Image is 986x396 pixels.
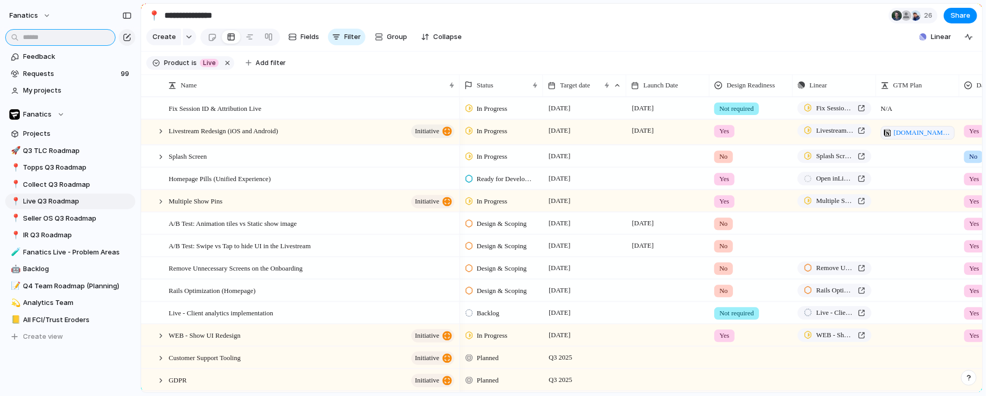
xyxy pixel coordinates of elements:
span: Fanatics [23,109,52,120]
span: Rails Optimization (Homepage) [169,284,256,296]
span: [DATE] [546,172,573,185]
a: Rails Optimisation (Homepage) [798,284,871,297]
span: Seller OS Q3 Roadmap [23,213,132,224]
span: Fix Session ID & Attribution Live [169,102,261,114]
span: Q3 2025 [546,351,575,364]
a: Projects [5,126,135,142]
a: 📍Topps Q3 Roadmap [5,160,135,175]
div: 📍Live Q3 Roadmap [5,194,135,209]
span: No [719,219,728,229]
button: is [189,57,199,69]
span: Customer Support Tooling [169,351,241,363]
span: Open in Linear [816,173,854,184]
span: initiative [415,124,439,138]
span: Launch Date [643,80,678,91]
span: Backlog [23,264,132,274]
a: 📍IR Q3 Roadmap [5,227,135,243]
span: All FCI/Trust Eroders [23,315,132,325]
span: Requests [23,69,118,79]
button: Create [146,29,181,45]
a: Fix Session ID & Attribution Live [798,101,871,115]
span: Not required [719,104,754,114]
a: Live - Client analytics implementation [798,306,871,320]
span: GTM Plan [893,80,922,91]
button: 📍 [9,180,20,190]
span: Yes [969,219,979,229]
span: Yes [969,126,979,136]
span: fanatics [9,10,38,21]
a: 📍Collect Q3 Roadmap [5,177,135,193]
span: Live - Client analytics implementation [816,308,854,318]
button: 📍 [9,230,20,240]
span: Live Q3 Roadmap [23,196,132,207]
span: [DATE] [546,217,573,229]
span: Rails Optimisation (Homepage) [816,285,854,296]
a: Multiple Show Pins [798,194,871,208]
span: Yes [719,126,729,136]
span: Linear [810,80,827,91]
span: Projects [23,129,132,139]
span: [DATE] [546,284,573,297]
a: 📒All FCI/Trust Eroders [5,312,135,328]
span: initiative [415,351,439,365]
span: IR Q3 Roadmap [23,230,132,240]
span: [DATE] [546,239,573,252]
button: 🧪 [9,247,20,258]
div: 📍 [11,229,18,241]
span: Backlog [477,308,499,318]
span: Splash Screen [816,151,854,161]
div: 🤖 [11,263,18,275]
button: initiative [411,374,454,387]
button: Share [944,8,977,23]
span: Yes [719,196,729,207]
span: Linear [931,32,951,42]
span: Design & Scoping [477,263,527,274]
span: Yes [969,196,979,207]
span: Design & Scoping [477,241,527,251]
span: N/A [877,98,959,114]
span: initiative [415,194,439,209]
span: Q3 TLC Roadmap [23,146,132,156]
span: Livestream Redesign (iOS and Android) [169,124,278,136]
span: Collapse [434,32,462,42]
a: My projects [5,83,135,98]
span: 99 [121,69,131,79]
div: 🚀 [11,145,18,157]
span: Q4 Team Roadmap (Planning) [23,281,132,291]
button: Filter [328,29,365,45]
span: Live - Client analytics implementation [169,306,273,318]
div: 📍 [148,8,160,22]
button: 💫 [9,298,20,308]
div: 💫 [11,297,18,309]
span: Create view [23,331,64,342]
span: [DATE] [629,239,656,252]
span: [DATE] [629,217,656,229]
button: Collapse [417,29,466,45]
span: Collect Q3 Roadmap [23,180,132,190]
button: 🚀 [9,146,20,156]
button: initiative [411,124,454,138]
span: Feedback [23,52,132,62]
div: 🤖Backlog [5,261,135,277]
button: initiative [411,329,454,342]
button: Fields [284,29,324,45]
button: 📍 [9,213,20,224]
div: 📝 [11,280,18,292]
span: Live [203,58,216,68]
button: Add filter [239,56,292,70]
span: [DATE] [629,124,656,137]
span: Yes [719,330,729,341]
a: 🧪Fanatics Live - Problem Areas [5,245,135,260]
a: 📝Q4 Team Roadmap (Planning) [5,278,135,294]
span: No [719,286,728,296]
span: [DOMAIN_NAME][URL] [894,127,952,138]
span: A/B Test: Animation tiles vs Static show image [169,217,297,229]
span: No [969,151,978,162]
button: 📍 [9,162,20,173]
a: Feedback [5,49,135,65]
span: Group [387,32,408,42]
span: [DATE] [546,150,573,162]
